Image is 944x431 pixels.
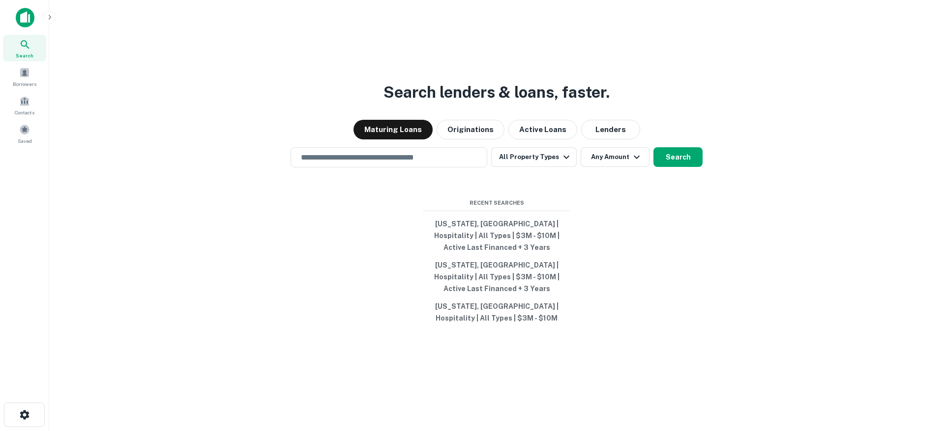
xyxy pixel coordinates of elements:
[895,352,944,400] iframe: Chat Widget
[581,120,640,139] button: Lenders
[3,63,46,90] a: Borrowers
[581,147,649,167] button: Any Amount
[423,215,570,256] button: [US_STATE], [GEOGRAPHIC_DATA] | Hospitality | All Types | $3M - $10M | Active Last Financed + 3 Y...
[423,256,570,297] button: [US_STATE], [GEOGRAPHIC_DATA] | Hospitality | All Types | $3M - $10M | Active Last Financed + 3 Y...
[3,120,46,147] a: Saved
[423,199,570,207] span: Recent Searches
[508,120,577,139] button: Active Loans
[354,120,433,139] button: Maturing Loans
[437,120,504,139] button: Originations
[3,35,46,61] a: Search
[423,297,570,327] button: [US_STATE], [GEOGRAPHIC_DATA] | Hospitality | All Types | $3M - $10M
[491,147,577,167] button: All Property Types
[383,81,610,104] h3: Search lenders & loans, faster.
[15,108,34,116] span: Contacts
[13,80,36,88] span: Borrowers
[653,147,703,167] button: Search
[3,92,46,118] a: Contacts
[16,8,34,27] img: capitalize-icon.png
[16,52,33,59] span: Search
[18,137,32,145] span: Saved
